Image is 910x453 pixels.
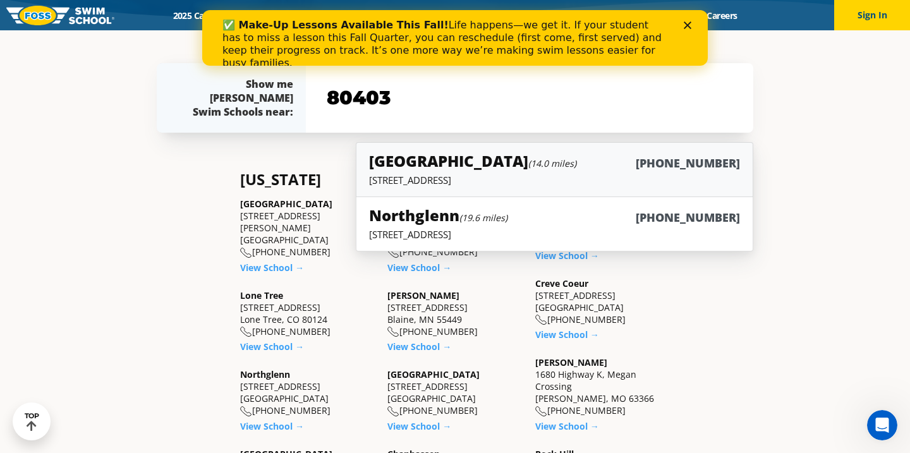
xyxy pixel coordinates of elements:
a: Lone Tree [240,289,283,301]
div: [STREET_ADDRESS] [GEOGRAPHIC_DATA] [PHONE_NUMBER] [387,368,522,417]
div: Show me [PERSON_NAME] Swim Schools near: [182,77,293,119]
a: [GEOGRAPHIC_DATA](14.0 miles)[PHONE_NUMBER][STREET_ADDRESS] [356,142,753,197]
a: View School → [240,420,304,432]
a: [PERSON_NAME] [535,356,607,368]
img: location-phone-o-icon.svg [240,327,252,337]
a: Swim Like [PERSON_NAME] [522,9,656,21]
small: (19.6 miles) [459,212,507,224]
div: Life happens—we get it. If your student has to miss a lesson this Fall Quarter, you can reschedul... [20,9,465,59]
img: location-phone-o-icon.svg [535,406,547,417]
a: 2025 Calendar [162,9,241,21]
a: Swim Path® Program [294,9,404,21]
div: TOP [25,412,39,432]
div: [STREET_ADDRESS] [GEOGRAPHIC_DATA] [PHONE_NUMBER] [240,368,375,417]
img: FOSS Swim School Logo [6,6,114,25]
h5: [GEOGRAPHIC_DATA] [369,150,576,171]
a: [GEOGRAPHIC_DATA] [387,368,480,380]
a: View School → [387,262,451,274]
a: Northglenn [240,368,290,380]
a: View School → [240,262,304,274]
img: location-phone-o-icon.svg [387,327,399,337]
a: Creve Coeur [535,277,588,289]
iframe: Intercom live chat banner [202,10,708,66]
a: Schools [241,9,294,21]
a: Careers [696,9,748,21]
img: location-phone-o-icon.svg [240,406,252,417]
h6: [PHONE_NUMBER] [636,210,740,226]
a: Blog [656,9,696,21]
a: View School → [535,329,599,341]
iframe: Intercom live chat [867,410,897,440]
img: location-phone-o-icon.svg [535,315,547,325]
a: View School → [387,341,451,353]
a: View School → [535,420,599,432]
a: Northglenn(19.6 miles)[PHONE_NUMBER][STREET_ADDRESS] [356,196,753,251]
div: [STREET_ADDRESS] Blaine, MN 55449 [PHONE_NUMBER] [387,289,522,338]
a: View School → [535,250,599,262]
a: View School → [387,420,451,432]
a: View School → [240,341,304,353]
img: location-phone-o-icon.svg [240,248,252,258]
div: [STREET_ADDRESS] Lone Tree, CO 80124 [PHONE_NUMBER] [240,289,375,338]
a: About [PERSON_NAME] [405,9,523,21]
p: [STREET_ADDRESS] [369,228,740,241]
img: location-phone-o-icon.svg [387,406,399,417]
input: YOUR ZIP CODE [324,80,736,116]
div: 1680 Highway K, Megan Crossing [PERSON_NAME], MO 63366 [PHONE_NUMBER] [535,356,670,417]
div: [STREET_ADDRESS] [GEOGRAPHIC_DATA] [PHONE_NUMBER] [535,277,670,326]
h6: [PHONE_NUMBER] [636,155,740,171]
h5: Northglenn [369,205,507,226]
a: [PERSON_NAME] [387,289,459,301]
small: (14.0 miles) [528,157,576,169]
p: [STREET_ADDRESS] [369,174,740,186]
b: ✅ Make-Up Lessons Available This Fall! [20,9,246,21]
div: Close [482,11,494,19]
img: location-phone-o-icon.svg [387,248,399,258]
